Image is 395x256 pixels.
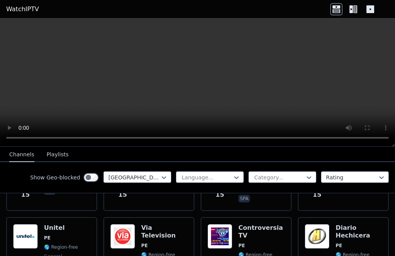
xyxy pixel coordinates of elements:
[238,243,245,249] span: PE
[47,147,69,162] button: Playlists
[336,243,342,249] span: PE
[44,244,78,250] span: 🌎 Region-free
[141,224,187,239] h6: Via Television
[110,224,135,249] img: Via Television
[44,224,78,232] h6: Unitel
[238,224,285,239] h6: Controversia TV
[238,195,250,202] p: spa
[30,174,80,181] label: Show Geo-blocked
[216,190,224,199] span: 15
[44,235,51,241] span: PE
[9,147,34,162] button: Channels
[13,224,38,249] img: Unitel
[208,224,232,249] img: Controversia TV
[336,224,382,239] h6: Diario Hechicera
[141,243,148,249] span: PE
[305,224,329,249] img: Diario Hechicera
[6,5,39,14] a: WatchIPTV
[313,190,321,199] span: 15
[118,190,127,199] span: 15
[21,190,30,199] span: 15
